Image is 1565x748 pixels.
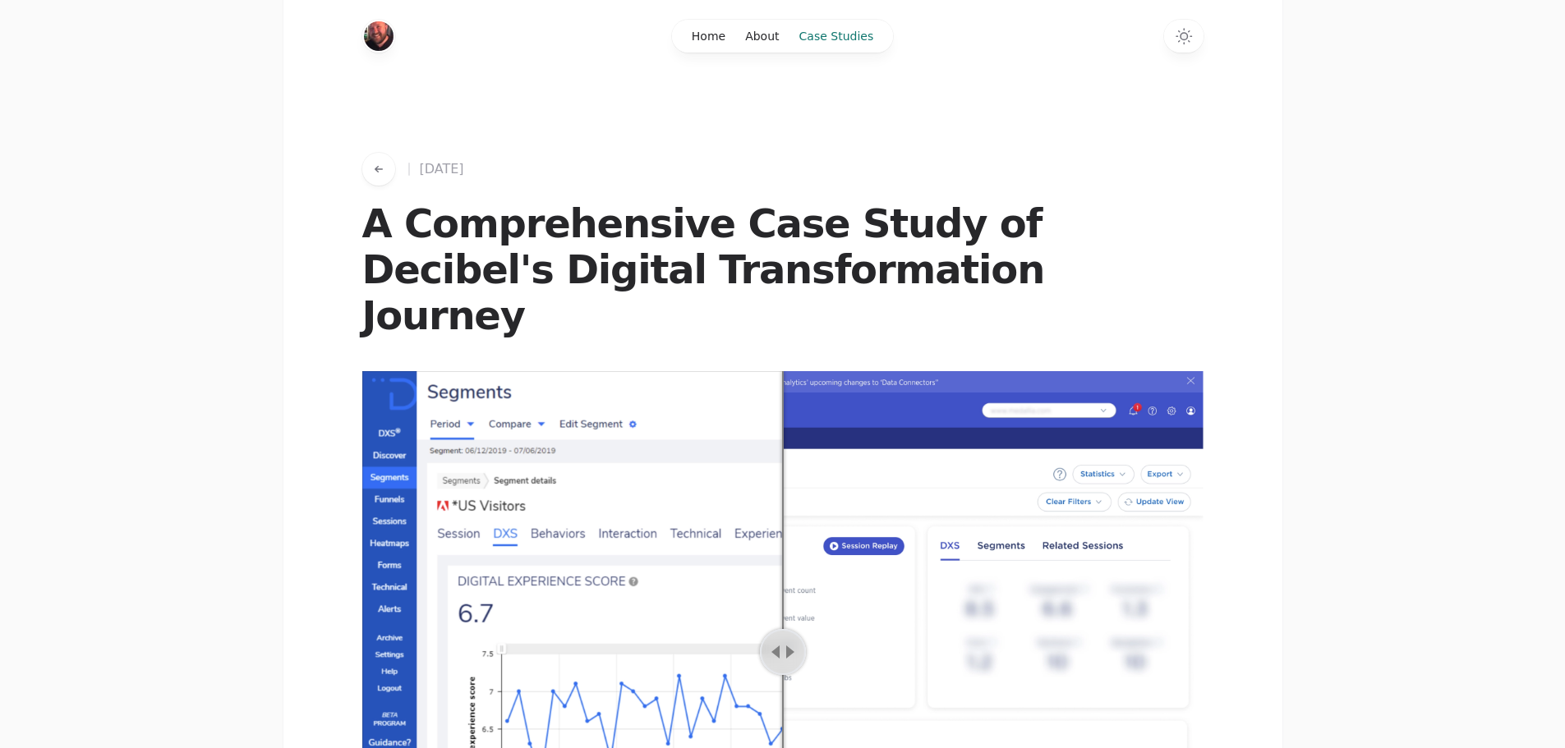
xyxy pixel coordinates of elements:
button: Go back to works [362,153,395,186]
a: About [735,20,789,53]
span: [DATE] [420,158,464,181]
h1: A Comprehensive Case Study of Decibel's Digital Transformation Journey [362,200,1204,338]
button: Switch to dark theme [1164,20,1204,53]
a: Case Studies [789,20,884,53]
a: Home [682,20,735,53]
a: Home [364,21,394,51]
